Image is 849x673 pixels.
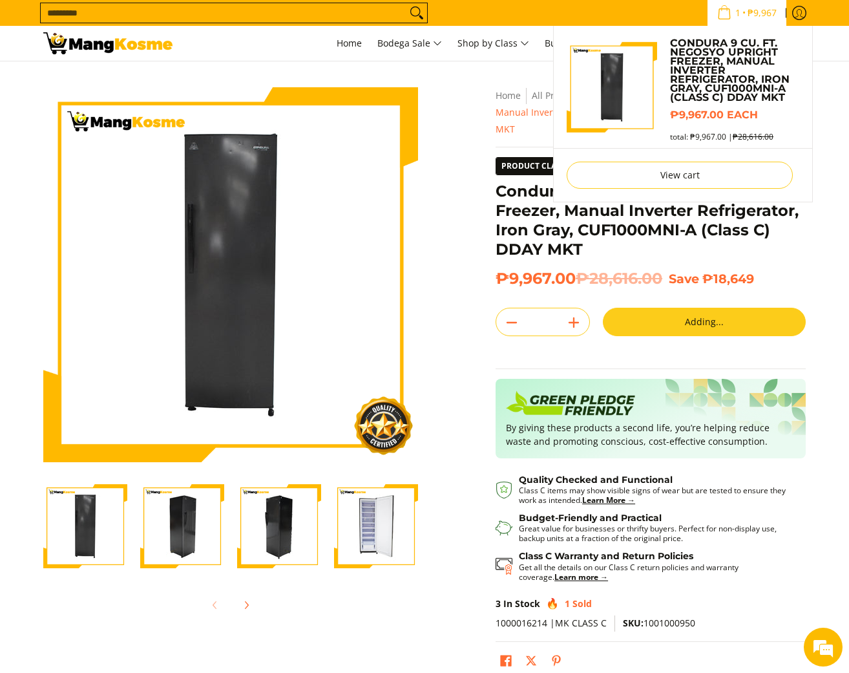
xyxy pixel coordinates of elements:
[567,162,793,189] a: View cart
[371,26,448,61] a: Bodega Sale
[519,562,793,582] p: Get all the details on our Class C return policies and warranty coverage.
[538,26,602,61] a: Bulk Center
[406,3,427,23] button: Search
[572,597,592,610] span: Sold
[545,37,595,49] span: Bulk Center
[232,591,260,619] button: Next
[532,89,583,101] a: All Products
[702,271,754,286] span: ₱18,649
[496,157,629,175] a: Product Class Class C
[746,8,779,17] span: ₱9,967
[496,158,571,175] span: Product Class
[506,389,635,420] img: Badge sustainability green pledge friendly
[496,617,607,629] span: 1000016214 |MK CLASS C
[6,353,246,398] textarea: Type your message and hit 'Enter'
[496,89,521,101] a: Home
[496,597,501,610] span: 3
[582,495,635,506] a: Learn More →
[496,269,662,288] span: ₱9,967.00
[334,484,418,568] img: Condura 9 Cu. Ft. Negosyo Upright Freezer, Manual Inverter Refrigerator, Iron Gray, CUF1000MNI-A ...
[519,512,662,524] strong: Budget-Friendly and Practical
[140,484,224,568] img: Condura 9 Cu. Ft. Negosyo Upright Freezer, Manual Inverter Refrigerator, Iron Gray, CUF1000MNI-A ...
[337,37,362,49] span: Home
[519,486,793,505] p: Class C items may show visible signs of wear but are tested to ensure they work as intended.
[553,26,813,202] ul: Sub Menu
[496,312,527,333] button: Subtract
[377,36,442,52] span: Bodega Sale
[558,312,589,333] button: Add
[565,597,570,610] span: 1
[733,131,773,142] s: ₱28,616.00
[603,308,806,336] button: Adding...
[713,6,781,20] span: •
[67,72,217,89] div: Chat with us now
[330,26,368,61] a: Home
[75,163,178,294] span: We're online!
[212,6,243,37] div: Minimize live chat window
[733,8,742,17] span: 1
[519,524,793,543] p: Great value for businesses or thrifty buyers. Perfect for non-display use, backup units at a frac...
[496,89,801,135] span: Condura 9 Cu. Ft. Negosyo Upright Freezer, Manual Inverter Refrigerator, Iron Gray, CUF1000MNI-A ...
[554,572,608,582] a: Learn more →
[496,182,806,259] h1: Condura 9 Cu. Ft. Negosyo Upright Freezer, Manual Inverter Refrigerator, Iron Gray, CUF1000MNI-A ...
[451,26,536,61] a: Shop by Class
[670,132,773,142] span: total: ₱9,967.00 |
[623,617,644,629] span: SKU:
[43,484,127,568] img: Condura 9 Cu. Ft. Negosyo Upright Freezer, Manual Inverter Refrigerator, Iron Gray, CUF1000MNI-A ...
[185,26,806,61] nav: Main Menu
[496,87,806,137] nav: Breadcrumbs
[43,87,418,462] img: Condura 9 Cu. Ft. Negosyo Upright Freezer, Manual Inverter Refrigerator, Iron Gray, CUF1000MNI-A ...
[519,474,673,486] strong: Quality Checked and Functional
[567,42,657,133] img: Default Title Condura 9 Cu. Ft. Negosyo Upright Freezer, Manual Inverter Refrigerator, Iron Gray,...
[670,109,799,122] h6: ₱9,967.00 each
[43,32,173,54] img: Condura Negosyo Upright Freezer (Class C) 9.9. DDAY l Mang Kosme
[669,271,699,286] span: Save
[506,421,795,448] p: By giving these products a second life, you’re helping reduce waste and promoting conscious, cost...
[237,484,321,568] img: Condura 9 Cu. Ft. Negosyo Upright Freezer, Manual Inverter Refrigerator, Iron Gray, CUF1000MNI-A ...
[519,550,693,562] strong: Class C Warranty and Return Policies
[670,39,799,102] a: Condura 9 Cu. Ft. Negosyo Upright Freezer, Manual Inverter Refrigerator, Iron Gray, CUF1000MNI-A ...
[576,269,662,288] del: ₱28,616.00
[457,36,529,52] span: Shop by Class
[503,597,540,610] span: In Stock
[623,617,695,629] span: 1001000950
